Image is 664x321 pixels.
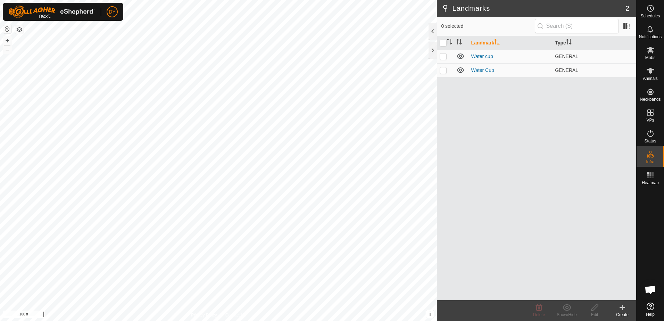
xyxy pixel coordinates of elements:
button: Map Layers [15,25,24,34]
span: 2 [625,3,629,14]
button: + [3,36,11,45]
button: i [426,310,434,318]
span: i [429,311,431,317]
span: GENERAL [555,67,578,73]
button: – [3,46,11,54]
img: Gallagher Logo [8,6,95,18]
span: Animals [643,76,658,81]
div: Create [608,312,636,318]
h2: Landmarks [441,4,625,13]
span: Mobs [645,56,655,60]
a: Contact Us [225,312,246,318]
span: Help [646,312,655,316]
div: Edit [581,312,608,318]
th: Type [552,36,636,50]
div: Open chat [640,279,661,300]
span: Delete [533,312,545,317]
a: Privacy Policy [191,312,217,318]
span: Schedules [640,14,660,18]
span: Heatmap [642,181,659,185]
a: Water cup [471,53,493,59]
span: 0 selected [441,23,534,30]
input: Search (S) [535,19,619,33]
span: GENERAL [555,53,578,59]
p-sorticon: Activate to sort [456,40,462,46]
span: DY [109,8,115,16]
th: Landmark [468,36,552,50]
p-sorticon: Activate to sort [447,40,452,46]
div: Show/Hide [553,312,581,318]
span: VPs [646,118,654,122]
p-sorticon: Activate to sort [566,40,572,46]
button: Reset Map [3,25,11,33]
span: Notifications [639,35,662,39]
a: Help [637,300,664,319]
p-sorticon: Activate to sort [494,40,500,46]
a: Water Cup [471,67,494,73]
span: Infra [646,160,654,164]
span: Neckbands [640,97,661,101]
span: Status [644,139,656,143]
